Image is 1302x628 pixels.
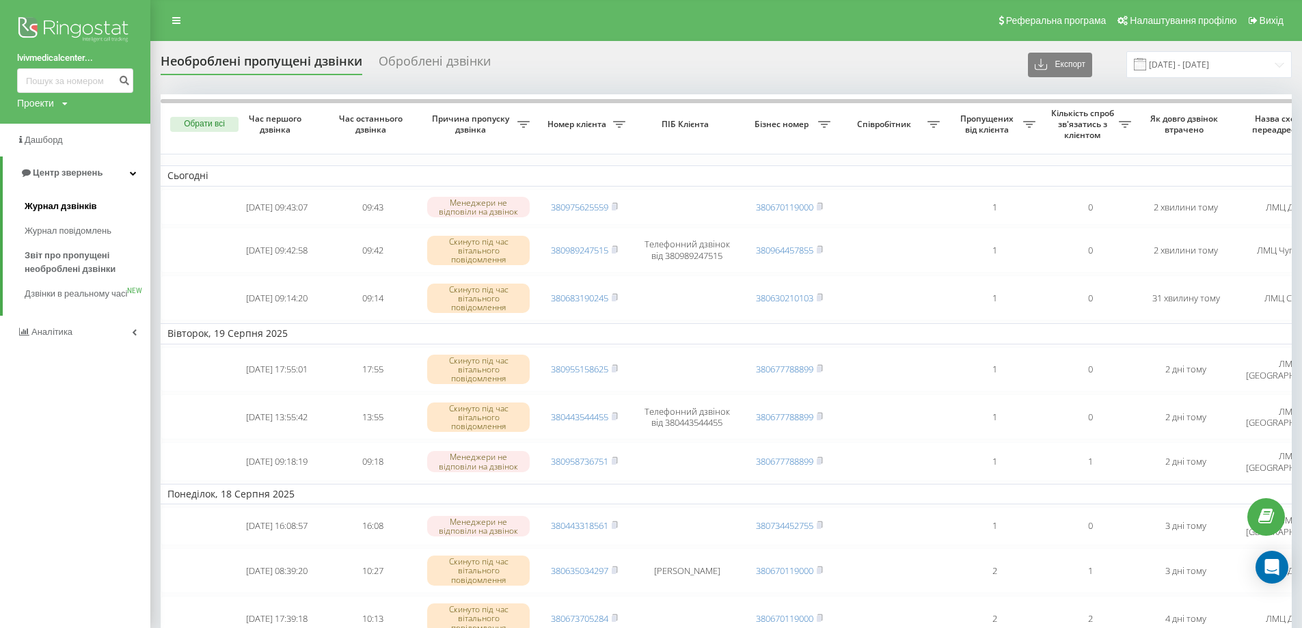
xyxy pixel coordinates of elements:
div: Скинуто під час вітального повідомлення [427,236,530,266]
td: [DATE] 08:39:20 [229,548,325,593]
td: [DATE] 13:55:42 [229,394,325,439]
td: 31 хвилину тому [1138,275,1234,320]
td: 0 [1042,275,1138,320]
td: 2 хвилини тому [1138,189,1234,226]
td: 1 [947,507,1042,545]
td: [DATE] 17:55:01 [229,347,325,392]
a: 380443544455 [551,411,608,423]
div: Необроблені пропущені дзвінки [161,54,362,75]
span: Журнал повідомлень [25,224,111,238]
span: Реферальна програма [1006,15,1107,26]
a: 380677788899 [756,455,813,467]
span: Причина пропуску дзвінка [427,113,517,135]
div: Open Intercom Messenger [1256,551,1288,584]
td: [DATE] 09:14:20 [229,275,325,320]
td: [DATE] 16:08:57 [229,507,325,545]
div: Проекти [17,96,54,110]
a: 380670119000 [756,564,813,577]
td: 16:08 [325,507,420,545]
div: Менеджери не відповіли на дзвінок [427,451,530,472]
span: ПІБ Клієнта [644,119,730,130]
span: Дашборд [25,135,63,145]
td: 0 [1042,347,1138,392]
span: Співробітник [844,119,927,130]
a: 380677788899 [756,411,813,423]
span: Вихід [1260,15,1284,26]
a: 380975625559 [551,201,608,213]
span: Налаштування профілю [1130,15,1236,26]
td: 2 дні тому [1138,347,1234,392]
td: 0 [1042,394,1138,439]
td: 1 [947,394,1042,439]
div: Скинуто під час вітального повідомлення [427,284,530,314]
td: 2 хвилини тому [1138,228,1234,273]
div: Скинуто під час вітального повідомлення [427,402,530,433]
a: 380734452755 [756,519,813,532]
td: 2 [947,548,1042,593]
td: 09:43 [325,189,420,226]
td: 17:55 [325,347,420,392]
td: 09:42 [325,228,420,273]
a: 380673705284 [551,612,608,625]
td: Телефонний дзвінок від 380989247515 [632,228,742,273]
a: 380683190245 [551,292,608,304]
span: Час першого дзвінка [240,113,314,135]
button: Експорт [1028,53,1092,77]
a: Дзвінки в реальному часіNEW [25,282,150,306]
td: 13:55 [325,394,420,439]
div: Оброблені дзвінки [379,54,491,75]
td: 1 [947,275,1042,320]
td: 3 дні тому [1138,548,1234,593]
div: Менеджери не відповіли на дзвінок [427,197,530,217]
a: Звіт про пропущені необроблені дзвінки [25,243,150,282]
td: 0 [1042,189,1138,226]
span: Бізнес номер [748,119,818,130]
td: 2 дні тому [1138,442,1234,480]
a: 380670119000 [756,201,813,213]
td: [DATE] 09:42:58 [229,228,325,273]
div: Менеджери не відповіли на дзвінок [427,516,530,536]
div: Скинуто під час вітального повідомлення [427,355,530,385]
td: 1 [947,228,1042,273]
img: Ringostat logo [17,14,133,48]
td: 1 [1042,442,1138,480]
a: 380635034297 [551,564,608,577]
button: Обрати всі [170,117,239,132]
td: [DATE] 09:43:07 [229,189,325,226]
span: Кількість спроб зв'язатись з клієнтом [1049,108,1119,140]
span: Дзвінки в реальному часі [25,287,127,301]
span: Аналiтика [31,327,72,337]
a: 380964457855 [756,244,813,256]
td: [PERSON_NAME] [632,548,742,593]
a: 380955158625 [551,363,608,375]
td: 09:18 [325,442,420,480]
input: Пошук за номером [17,68,133,93]
td: 2 дні тому [1138,394,1234,439]
a: 380443318561 [551,519,608,532]
td: 3 дні тому [1138,507,1234,545]
td: 1 [947,189,1042,226]
a: lvivmedicalcenter... [17,51,133,65]
span: Центр звернень [33,167,103,178]
span: Журнал дзвінків [25,200,97,213]
span: Номер клієнта [543,119,613,130]
a: Центр звернень [3,156,150,189]
a: Журнал дзвінків [25,194,150,219]
td: 10:27 [325,548,420,593]
td: Телефонний дзвінок від 380443544455 [632,394,742,439]
td: 0 [1042,507,1138,545]
a: 380677788899 [756,363,813,375]
a: 380670119000 [756,612,813,625]
td: 09:14 [325,275,420,320]
div: Скинуто під час вітального повідомлення [427,556,530,586]
span: Час останнього дзвінка [336,113,409,135]
td: 1 [947,347,1042,392]
td: 1 [1042,548,1138,593]
td: 0 [1042,228,1138,273]
a: 380630210103 [756,292,813,304]
a: 380989247515 [551,244,608,256]
a: 380958736751 [551,455,608,467]
span: Звіт про пропущені необроблені дзвінки [25,249,144,276]
span: Як довго дзвінок втрачено [1149,113,1223,135]
a: Журнал повідомлень [25,219,150,243]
